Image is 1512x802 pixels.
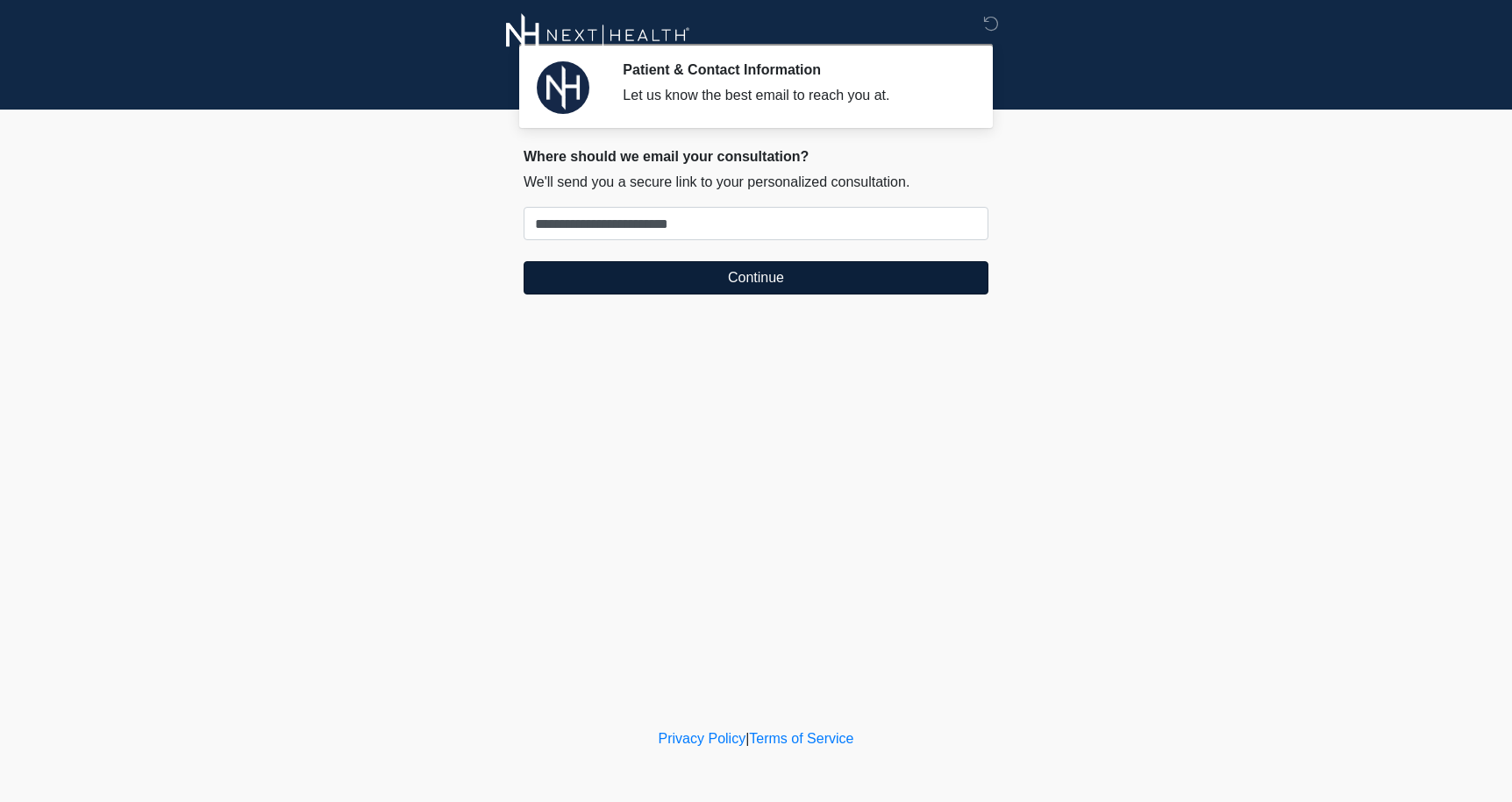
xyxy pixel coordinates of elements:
[524,261,988,295] button: Continue
[745,731,749,746] a: |
[659,731,746,746] a: Privacy Policy
[623,85,962,106] div: Let us know the best email to reach you at.
[749,731,853,746] a: Terms of Service
[537,61,589,114] img: Agent Avatar
[506,13,690,57] img: Next Beauty Logo
[524,148,988,165] h2: Where should we email your consultation?
[524,172,988,193] p: We'll send you a secure link to your personalized consultation.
